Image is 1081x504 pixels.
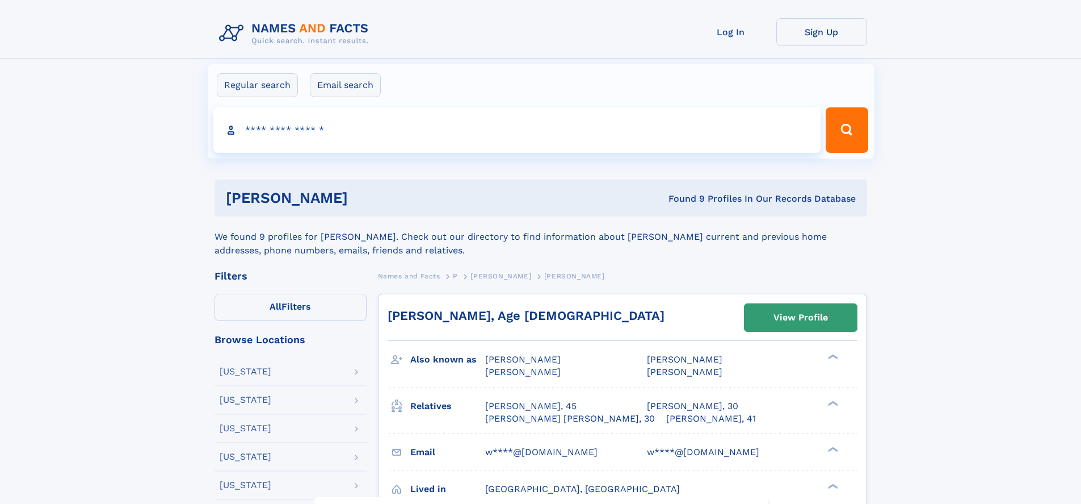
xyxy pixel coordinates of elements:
[773,305,828,331] div: View Profile
[685,18,776,46] a: Log In
[410,350,485,369] h3: Also known as
[214,335,367,345] div: Browse Locations
[776,18,867,46] a: Sign Up
[825,482,839,490] div: ❯
[544,272,605,280] span: [PERSON_NAME]
[485,400,577,413] a: [PERSON_NAME], 45
[647,366,722,377] span: [PERSON_NAME]
[485,354,561,365] span: [PERSON_NAME]
[744,304,857,331] a: View Profile
[453,269,458,283] a: P
[485,413,655,425] a: [PERSON_NAME] [PERSON_NAME], 30
[214,294,367,321] label: Filters
[470,269,531,283] a: [PERSON_NAME]
[388,309,664,323] a: [PERSON_NAME], Age [DEMOGRAPHIC_DATA]
[826,107,868,153] button: Search Button
[485,484,680,494] span: [GEOGRAPHIC_DATA], [GEOGRAPHIC_DATA]
[220,367,271,376] div: [US_STATE]
[647,400,738,413] a: [PERSON_NAME], 30
[220,395,271,405] div: [US_STATE]
[453,272,458,280] span: P
[410,480,485,499] h3: Lived in
[220,424,271,433] div: [US_STATE]
[666,413,756,425] a: [PERSON_NAME], 41
[470,272,531,280] span: [PERSON_NAME]
[410,443,485,462] h3: Email
[214,18,378,49] img: Logo Names and Facts
[310,73,381,97] label: Email search
[217,73,298,97] label: Regular search
[226,191,508,205] h1: [PERSON_NAME]
[214,271,367,281] div: Filters
[485,366,561,377] span: [PERSON_NAME]
[508,193,856,205] div: Found 9 Profiles In Our Records Database
[220,481,271,490] div: [US_STATE]
[410,397,485,416] h3: Relatives
[213,107,821,153] input: search input
[270,301,281,312] span: All
[647,354,722,365] span: [PERSON_NAME]
[825,353,839,361] div: ❯
[825,445,839,453] div: ❯
[214,216,867,257] div: We found 9 profiles for [PERSON_NAME]. Check out our directory to find information about [PERSON_...
[825,399,839,407] div: ❯
[378,269,440,283] a: Names and Facts
[220,452,271,461] div: [US_STATE]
